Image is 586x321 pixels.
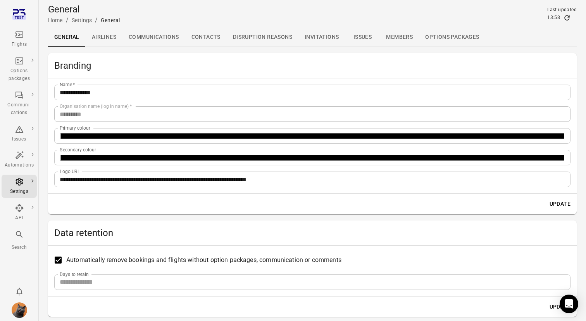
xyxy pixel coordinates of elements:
[60,103,132,109] label: Organisation name (log in name)
[60,125,90,131] label: Primary colour
[546,197,574,211] button: Update
[185,28,227,47] a: Contacts
[2,175,37,198] a: Settings
[2,54,37,85] a: Options packages
[5,41,34,49] div: Flights
[12,284,27,299] button: Notifications
[5,67,34,83] div: Options packages
[86,28,122,47] a: Airlines
[2,201,37,224] a: API
[419,28,485,47] a: Options packages
[227,28,298,47] a: Disruption reasons
[5,244,34,252] div: Search
[122,28,185,47] a: Communications
[5,188,34,196] div: Settings
[48,28,86,47] a: General
[12,302,27,318] img: funny-british-shorthair-cat-portrait-looking-shocked-or-surprised.jpg
[2,122,37,146] a: Issues
[48,3,120,16] h1: General
[563,14,571,22] button: Refresh data
[54,59,570,72] h2: Branding
[5,101,34,117] div: Communi-cations
[547,14,560,22] div: 13:58
[60,271,89,278] label: Days to retain
[60,168,80,175] label: Logo URL
[2,88,37,119] a: Communi-cations
[5,214,34,222] div: API
[5,135,34,143] div: Issues
[2,28,37,51] a: Flights
[560,295,578,313] div: Open Intercom Messenger
[5,161,34,169] div: Automations
[54,227,570,239] h2: Data retention
[380,28,419,47] a: Members
[547,6,577,14] div: Last updated
[546,300,574,314] button: Update
[95,16,98,25] li: /
[48,16,120,25] nav: Breadcrumbs
[66,16,69,25] li: /
[48,17,63,23] a: Home
[48,28,577,47] div: Local navigation
[9,299,30,321] button: Iris
[60,146,96,153] label: Secondary colour
[345,28,380,47] a: Issues
[101,16,120,24] div: General
[72,17,92,23] a: Settings
[66,255,341,265] span: Automatically remove bookings and flights without option packages, communication or comments
[2,227,37,253] button: Search
[2,148,37,172] a: Automations
[60,81,75,88] label: Name
[298,28,345,47] a: Invitations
